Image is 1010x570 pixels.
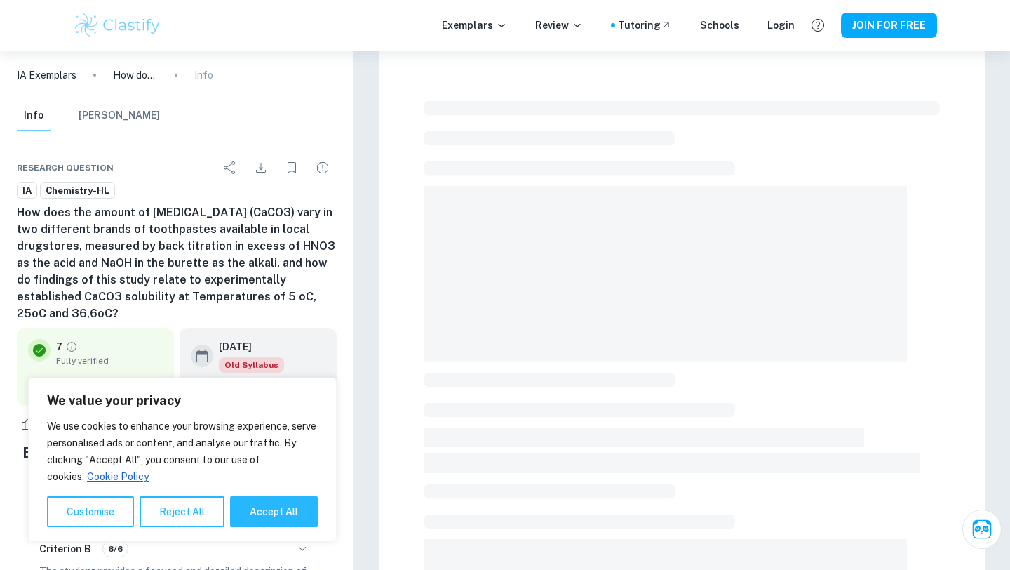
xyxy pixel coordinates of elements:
[194,67,213,83] p: Info
[41,184,114,198] span: Chemistry-HL
[219,357,284,373] div: Starting from the May 2025 session, the Chemistry IA requirements have changed. It's OK to refer ...
[65,340,78,353] a: Grade fully verified
[17,182,37,199] a: IA
[18,184,36,198] span: IA
[962,510,1002,549] button: Ask Clai
[56,354,163,367] span: Fully verified
[216,154,244,182] div: Share
[47,418,318,485] p: We use cookies to enhance your browsing experience, serve personalised ads or content, and analys...
[17,413,65,435] div: Like
[700,18,739,33] a: Schools
[40,182,115,199] a: Chemistry-HL
[17,204,337,322] h6: How does the amount of [MEDICAL_DATA] (CaCO3) vary in two different brands of toothpastes availab...
[767,18,795,33] a: Login
[17,161,114,174] span: Research question
[806,13,830,37] button: Help and Feedback
[103,543,128,555] span: 6/6
[86,373,163,394] button: Breakdown
[309,154,337,182] div: Report issue
[73,11,162,39] img: Clastify logo
[86,470,149,483] a: Cookie Policy
[79,100,160,131] button: [PERSON_NAME]
[113,67,158,83] p: How does the amount of [MEDICAL_DATA] (CaCO3) vary in two different brands of toothpastes availab...
[618,18,672,33] a: Tutoring
[56,339,62,354] p: 7
[17,100,50,131] button: Info
[140,496,224,527] button: Reject All
[39,541,91,557] h6: Criterion B
[247,154,275,182] div: Download
[841,13,937,38] button: JOIN FOR FREE
[28,378,337,542] div: We value your privacy
[219,357,284,373] span: Old Syllabus
[219,339,273,354] h6: [DATE]
[230,496,318,527] button: Accept All
[17,67,76,83] a: IA Exemplars
[22,442,331,463] h5: Examiner's summary
[442,18,507,33] p: Exemplars
[535,18,583,33] p: Review
[47,392,318,409] p: We value your privacy
[47,496,134,527] button: Customise
[278,154,306,182] div: Bookmark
